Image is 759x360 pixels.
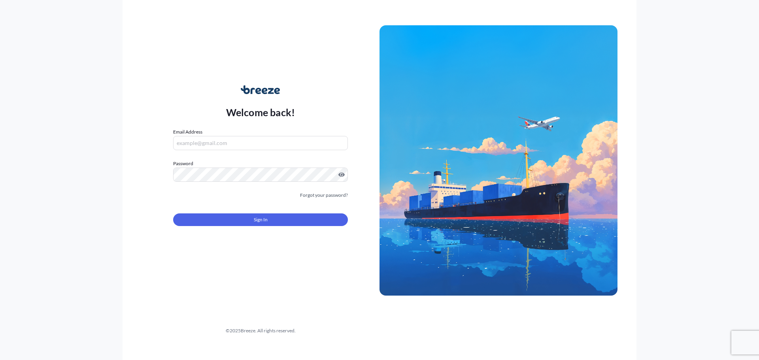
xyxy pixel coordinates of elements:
a: Forgot your password? [300,191,348,199]
div: © 2025 Breeze. All rights reserved. [142,327,379,335]
label: Password [173,160,348,168]
p: Welcome back! [226,106,295,119]
span: Sign In [254,216,268,224]
button: Sign In [173,213,348,226]
label: Email Address [173,128,202,136]
button: Show password [338,172,345,178]
img: Ship illustration [379,25,617,296]
input: example@gmail.com [173,136,348,150]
